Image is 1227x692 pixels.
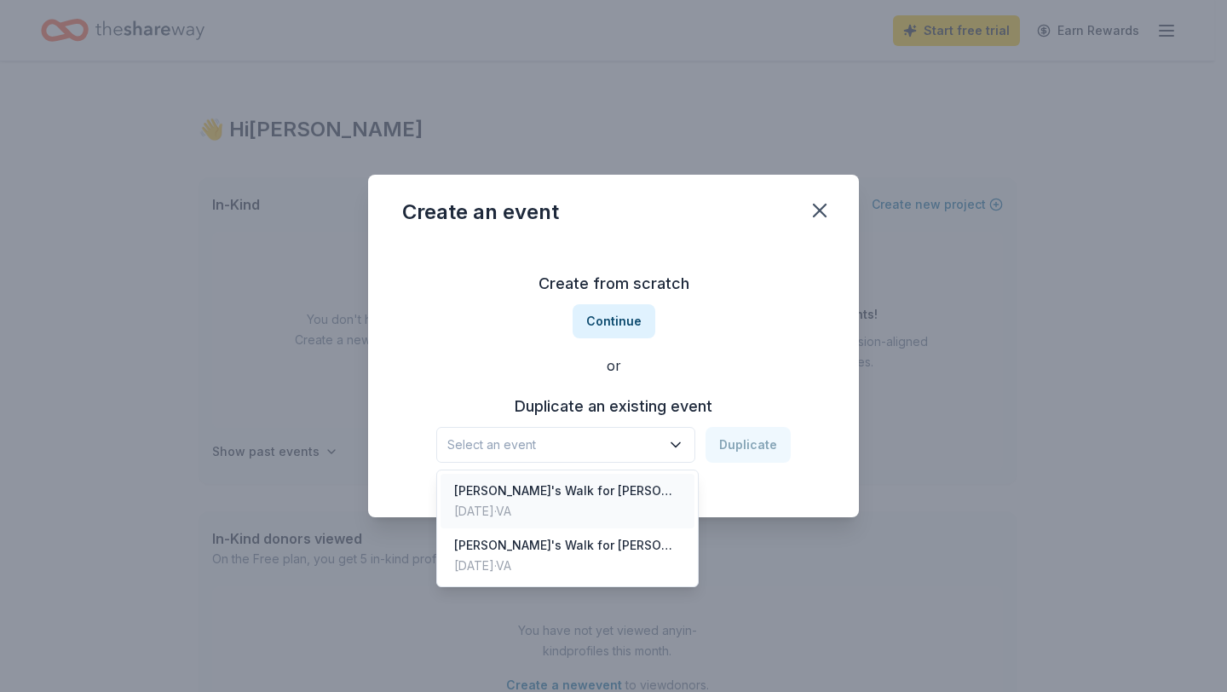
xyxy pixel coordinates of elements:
span: Select an event [447,435,660,455]
div: [DATE] · VA [454,501,681,522]
div: [DATE] · VA [454,556,681,576]
div: Select an event [436,470,699,587]
button: Select an event [436,427,695,463]
div: [PERSON_NAME]'s Walk for [PERSON_NAME][MEDICAL_DATA] Awareness [454,481,681,501]
div: [PERSON_NAME]'s Walk for [PERSON_NAME][MEDICAL_DATA] Awareness [454,535,681,556]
